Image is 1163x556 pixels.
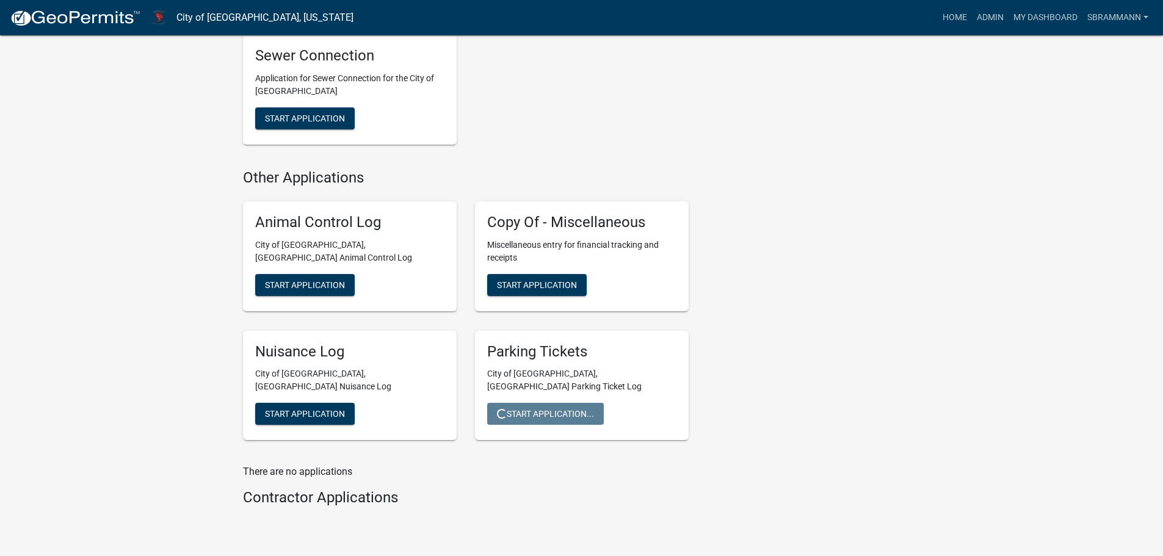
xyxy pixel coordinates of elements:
span: Start Application... [497,409,594,419]
p: City of [GEOGRAPHIC_DATA], [GEOGRAPHIC_DATA] Nuisance Log [255,367,444,393]
p: City of [GEOGRAPHIC_DATA], [GEOGRAPHIC_DATA] Parking Ticket Log [487,367,676,393]
button: Start Application [487,274,587,296]
span: Start Application [265,280,345,289]
button: Start Application [255,107,355,129]
img: City of Harlan, Iowa [150,9,167,26]
span: Start Application [265,409,345,419]
p: Miscellaneous entry for financial tracking and receipts [487,239,676,264]
button: Start Application [255,274,355,296]
a: Admin [972,6,1009,29]
h4: Other Applications [243,169,689,187]
a: Home [938,6,972,29]
h5: Sewer Connection [255,47,444,65]
a: City of [GEOGRAPHIC_DATA], [US_STATE] [176,7,353,28]
h4: Contractor Applications [243,489,689,507]
h5: Nuisance Log [255,343,444,361]
p: City of [GEOGRAPHIC_DATA], [GEOGRAPHIC_DATA] Animal Control Log [255,239,444,264]
h5: Parking Tickets [487,343,676,361]
p: Application for Sewer Connection for the City of [GEOGRAPHIC_DATA] [255,72,444,98]
button: Start Application... [487,403,604,425]
h5: Copy Of - Miscellaneous [487,214,676,231]
span: Start Application [265,114,345,123]
a: My Dashboard [1009,6,1082,29]
p: There are no applications [243,464,689,479]
h5: Animal Control Log [255,214,444,231]
a: SBrammann [1082,6,1153,29]
button: Start Application [255,403,355,425]
wm-workflow-list-section: Other Applications [243,169,689,450]
span: Start Application [497,280,577,289]
wm-workflow-list-section: Contractor Applications [243,489,689,511]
